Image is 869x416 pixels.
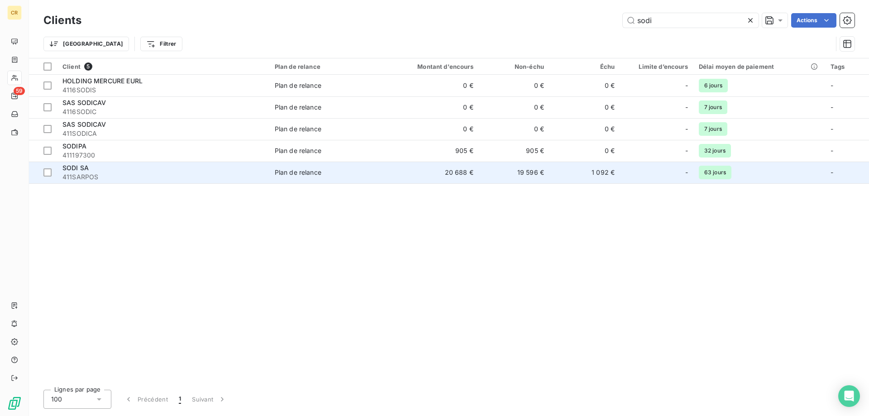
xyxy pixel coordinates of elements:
td: 0 € [549,75,620,96]
span: - [685,168,688,177]
div: Tags [831,63,864,70]
span: 7 jours [699,100,727,114]
span: 411SARPOS [62,172,264,182]
span: Client [62,63,81,70]
div: Limite d’encours [625,63,688,70]
div: Montant d'encours [389,63,473,70]
td: 0 € [549,96,620,118]
div: Échu [555,63,615,70]
span: 7 jours [699,122,727,136]
td: 19 596 € [479,162,549,183]
button: Filtrer [140,37,182,51]
td: 905 € [384,140,478,162]
button: [GEOGRAPHIC_DATA] [43,37,129,51]
span: - [831,81,833,89]
td: 0 € [384,75,478,96]
div: Plan de relance [275,124,321,134]
span: - [685,81,688,90]
div: Open Intercom Messenger [838,385,860,407]
span: - [831,103,833,111]
button: Précédent [119,390,173,409]
div: Plan de relance [275,168,321,177]
span: 32 jours [699,144,731,158]
span: 411197300 [62,151,264,160]
button: Actions [791,13,836,28]
td: 0 € [479,96,549,118]
td: 0 € [384,118,478,140]
span: 1 [179,395,181,404]
span: SODI SA [62,164,89,172]
span: 100 [51,395,62,404]
span: - [831,147,833,154]
td: 0 € [479,75,549,96]
button: 1 [173,390,186,409]
div: Plan de relance [275,146,321,155]
span: 6 jours [699,79,728,92]
span: SODIPA [62,142,86,150]
img: Logo LeanPay [7,396,22,411]
span: HOLDING MERCURE EURL [62,77,143,85]
span: 5 [84,62,92,71]
span: 63 jours [699,166,731,179]
td: 0 € [479,118,549,140]
td: 20 688 € [384,162,478,183]
td: 0 € [384,96,478,118]
td: 0 € [549,140,620,162]
input: Rechercher [623,13,759,28]
span: - [685,103,688,112]
div: CR [7,5,22,20]
span: 4116SODIC [62,107,264,116]
div: Non-échu [484,63,544,70]
h3: Clients [43,12,81,29]
span: - [685,146,688,155]
span: - [831,168,833,176]
div: Délai moyen de paiement [699,63,820,70]
span: - [685,124,688,134]
td: 0 € [549,118,620,140]
div: Plan de relance [275,103,321,112]
span: 4116SODIS [62,86,264,95]
div: Plan de relance [275,81,321,90]
span: SAS SODICAV [62,120,106,128]
div: Plan de relance [275,63,379,70]
span: SAS SODICAV [62,99,106,106]
button: Suivant [186,390,232,409]
span: 411SODICA [62,129,264,138]
span: - [831,125,833,133]
td: 905 € [479,140,549,162]
span: 59 [14,87,25,95]
td: 1 092 € [549,162,620,183]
